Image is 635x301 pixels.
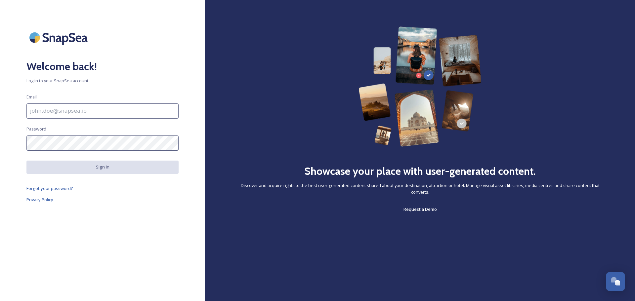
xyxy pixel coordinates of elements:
[26,197,53,203] span: Privacy Policy
[359,26,482,147] img: 63b42ca75bacad526042e722_Group%20154-p-800.png
[26,184,179,192] a: Forgot your password?
[26,196,179,204] a: Privacy Policy
[26,58,179,74] h2: Welcome back!
[26,185,73,191] span: Forgot your password?
[403,205,437,213] a: Request a Demo
[403,206,437,212] span: Request a Demo
[26,26,93,49] img: SnapSea Logo
[26,94,37,100] span: Email
[26,103,179,119] input: john.doe@snapsea.io
[606,272,625,291] button: Open Chat
[232,182,609,195] span: Discover and acquire rights to the best user-generated content shared about your destination, att...
[26,78,179,84] span: Log in to your SnapSea account
[26,126,46,132] span: Password
[304,163,536,179] h2: Showcase your place with user-generated content.
[26,161,179,173] button: Sign in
